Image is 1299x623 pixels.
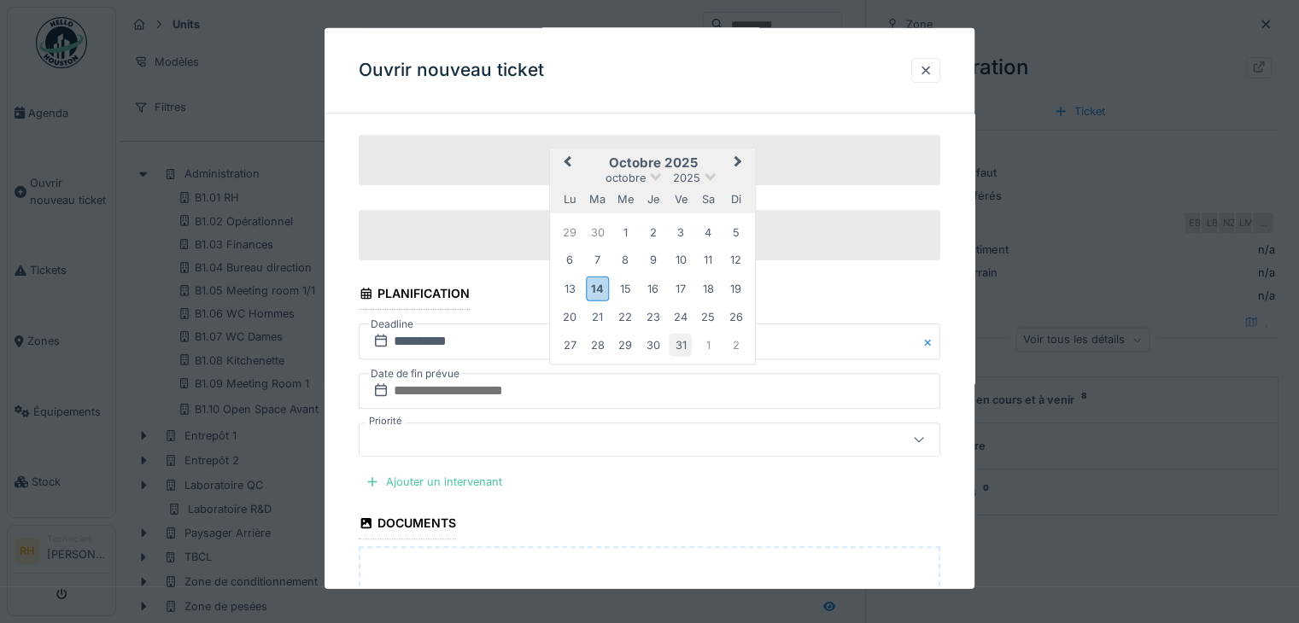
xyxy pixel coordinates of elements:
[641,248,664,271] div: Choose jeudi 9 octobre 2025
[641,306,664,329] div: Choose jeudi 23 octobre 2025
[586,333,609,356] div: Choose mardi 28 octobre 2025
[669,306,692,329] div: Choose vendredi 24 octobre 2025
[697,187,720,210] div: samedi
[697,248,720,271] div: Choose samedi 11 octobre 2025
[359,90,577,114] div: Sélectionner parmi les équipements
[558,248,581,271] div: Choose lundi 6 octobre 2025
[669,248,692,271] div: Choose vendredi 10 octobre 2025
[697,277,720,300] div: Choose samedi 18 octobre 2025
[641,333,664,356] div: Choose jeudi 30 octobre 2025
[669,277,692,300] div: Choose vendredi 17 octobre 2025
[724,187,747,210] div: dimanche
[558,333,581,356] div: Choose lundi 27 octobre 2025
[724,248,747,271] div: Choose dimanche 12 octobre 2025
[586,306,609,329] div: Choose mardi 21 octobre 2025
[669,220,692,243] div: Choose vendredi 3 octobre 2025
[724,306,747,329] div: Choose dimanche 26 octobre 2025
[697,306,720,329] div: Choose samedi 25 octobre 2025
[586,187,609,210] div: mardi
[550,155,755,171] h2: octobre 2025
[369,315,415,334] label: Deadline
[669,333,692,356] div: Choose vendredi 31 octobre 2025
[613,333,636,356] div: Choose mercredi 29 octobre 2025
[697,333,720,356] div: Choose samedi 1 novembre 2025
[922,323,940,359] button: Close
[613,187,636,210] div: mercredi
[558,306,581,329] div: Choose lundi 20 octobre 2025
[669,187,692,210] div: vendredi
[359,281,470,310] div: Planification
[727,150,754,178] button: Next Month
[613,220,636,243] div: Choose mercredi 1 octobre 2025
[369,364,461,383] label: Date de fin prévue
[586,248,609,271] div: Choose mardi 7 octobre 2025
[613,306,636,329] div: Choose mercredi 22 octobre 2025
[641,187,664,210] div: jeudi
[641,220,664,243] div: Choose jeudi 2 octobre 2025
[586,276,609,300] div: Choose mardi 14 octobre 2025
[606,172,646,184] span: octobre
[552,150,579,178] button: Previous Month
[724,220,747,243] div: Choose dimanche 5 octobre 2025
[613,277,636,300] div: Choose mercredi 15 octobre 2025
[724,277,747,300] div: Choose dimanche 19 octobre 2025
[724,333,747,356] div: Choose dimanche 2 novembre 2025
[586,220,609,243] div: Choose mardi 30 septembre 2025
[673,172,700,184] span: 2025
[558,220,581,243] div: Choose lundi 29 septembre 2025
[558,187,581,210] div: lundi
[556,218,750,358] div: Month octobre, 2025
[359,510,456,539] div: Documents
[641,277,664,300] div: Choose jeudi 16 octobre 2025
[613,248,636,271] div: Choose mercredi 8 octobre 2025
[697,220,720,243] div: Choose samedi 4 octobre 2025
[359,60,544,81] h3: Ouvrir nouveau ticket
[558,277,581,300] div: Choose lundi 13 octobre 2025
[366,414,406,428] label: Priorité
[359,470,509,493] div: Ajouter un intervenant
